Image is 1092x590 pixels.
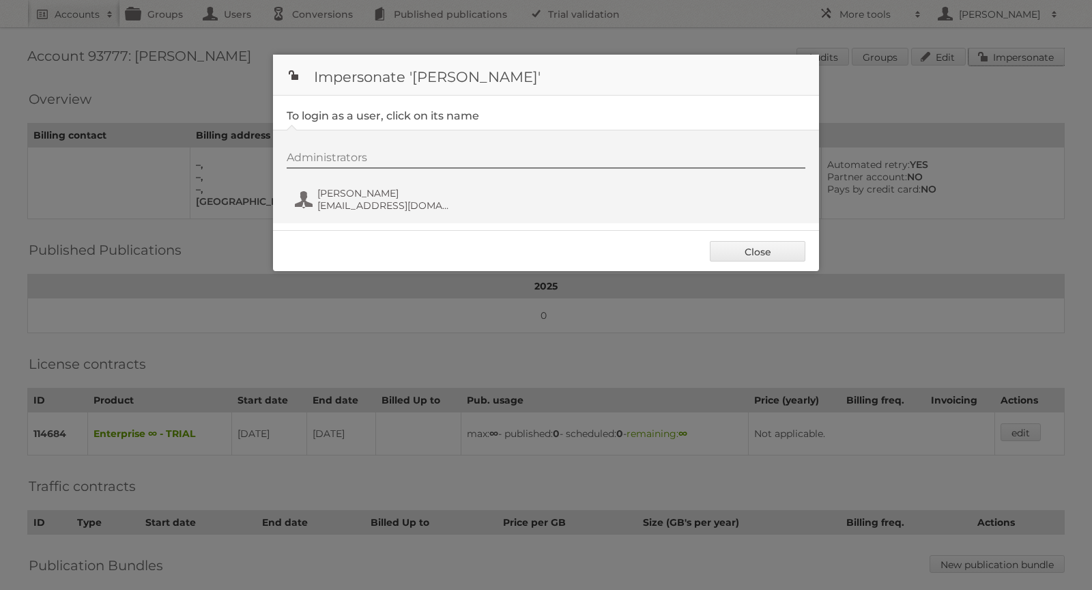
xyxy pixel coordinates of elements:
h1: Impersonate '[PERSON_NAME]' [273,55,819,96]
span: [EMAIL_ADDRESS][DOMAIN_NAME] [317,199,450,212]
button: [PERSON_NAME] [EMAIL_ADDRESS][DOMAIN_NAME] [293,186,454,213]
span: [PERSON_NAME] [317,187,450,199]
div: Administrators [287,151,805,169]
a: Close [710,241,805,262]
legend: To login as a user, click on its name [287,109,479,122]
